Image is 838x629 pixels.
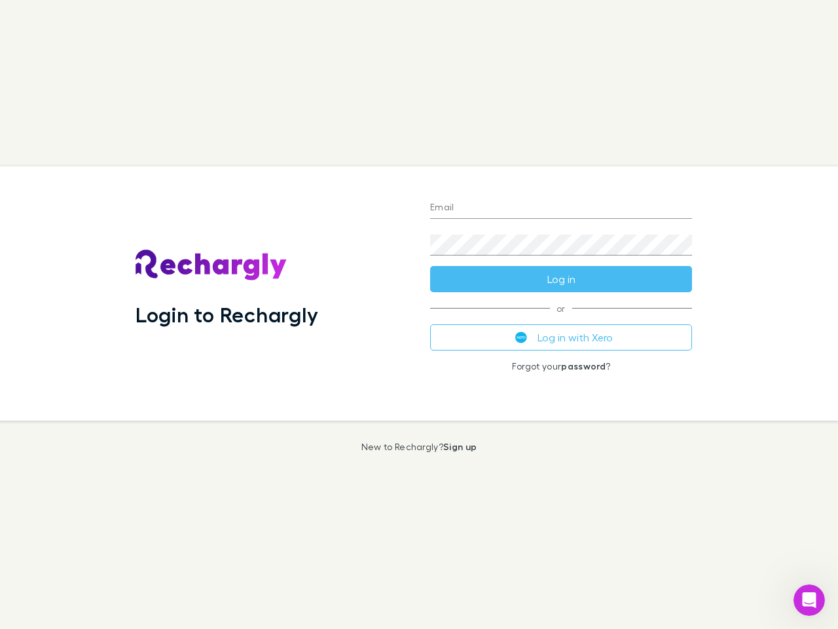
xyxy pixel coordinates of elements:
iframe: Intercom live chat [793,584,825,616]
p: New to Rechargly? [361,442,477,452]
img: Rechargly's Logo [136,250,287,281]
a: password [561,360,606,372]
h1: Login to Rechargly [136,302,318,327]
button: Log in with Xero [430,324,692,351]
p: Forgot your ? [430,361,692,372]
button: Log in [430,266,692,292]
img: Xero's logo [515,332,527,343]
a: Sign up [443,441,477,452]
